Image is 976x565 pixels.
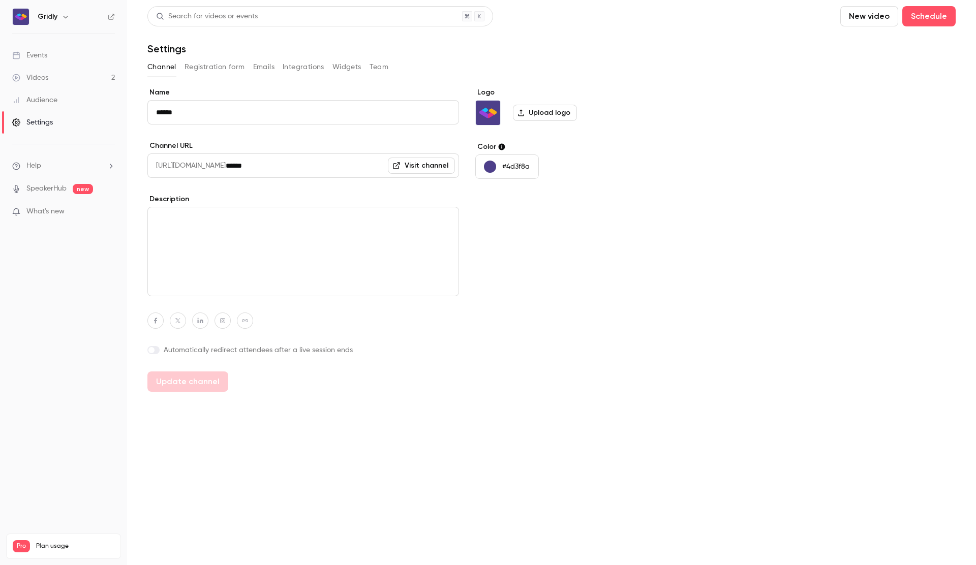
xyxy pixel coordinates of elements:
span: What's new [26,206,65,217]
span: [URL][DOMAIN_NAME] [147,153,226,178]
section: Logo [475,87,631,125]
h6: Gridly [38,12,57,22]
a: Visit channel [388,158,455,174]
iframe: Noticeable Trigger [103,207,115,216]
button: Schedule [902,6,956,26]
div: Settings [12,117,53,128]
button: Emails [253,59,274,75]
label: Channel URL [147,141,459,151]
span: Pro [13,540,30,552]
a: SpeakerHub [26,183,67,194]
span: Plan usage [36,542,114,550]
button: Widgets [332,59,361,75]
button: Channel [147,59,176,75]
div: Events [12,50,47,60]
button: Team [370,59,389,75]
button: Registration form [185,59,245,75]
div: v 4.0.25 [28,16,50,24]
p: #4d3f8a [502,162,530,172]
img: tab_domain_overview_orange.svg [27,59,36,67]
span: new [73,184,93,194]
li: help-dropdown-opener [12,161,115,171]
div: Domain Overview [39,60,91,67]
img: Gridly [13,9,29,25]
label: Logo [475,87,631,98]
div: Keywords by Traffic [112,60,171,67]
span: Help [26,161,41,171]
button: Integrations [283,59,324,75]
div: Audience [12,95,57,105]
button: #4d3f8a [475,154,539,179]
div: Domain: [DOMAIN_NAME] [26,26,112,35]
div: Videos [12,73,48,83]
button: New video [840,6,898,26]
img: website_grey.svg [16,26,24,35]
img: logo_orange.svg [16,16,24,24]
label: Color [475,142,631,152]
label: Description [147,194,459,204]
label: Name [147,87,459,98]
label: Upload logo [513,105,577,121]
img: tab_keywords_by_traffic_grey.svg [101,59,109,67]
h1: Settings [147,43,186,55]
div: Search for videos or events [156,11,258,22]
img: Gridly [476,101,500,125]
label: Automatically redirect attendees after a live session ends [147,345,459,355]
